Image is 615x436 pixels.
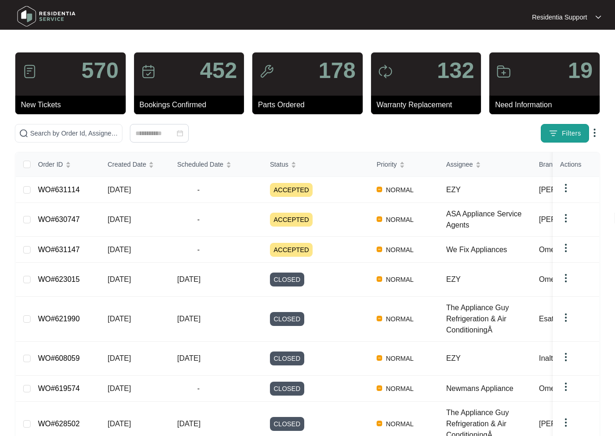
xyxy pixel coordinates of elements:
img: dropdown arrow [560,273,571,284]
img: dropdown arrow [560,213,571,224]
span: NORMAL [382,214,417,225]
span: [DATE] [108,354,131,362]
p: New Tickets [21,99,126,111]
img: dropdown arrow [560,417,571,428]
p: 19 [568,59,593,82]
span: [DATE] [177,275,200,283]
a: WO#623015 [38,275,80,283]
th: Assignee [439,152,532,177]
img: filter icon [549,129,558,138]
img: Vercel Logo [377,187,382,192]
img: icon [141,64,156,79]
img: dropdown arrow [560,182,571,194]
span: [PERSON_NAME] [539,215,600,223]
p: 178 [319,59,356,82]
img: Vercel Logo [377,355,382,361]
span: [PERSON_NAME] [539,186,600,194]
a: WO#619574 [38,384,80,392]
span: [DATE] [108,275,131,283]
span: [DATE] [177,354,200,362]
img: search-icon [19,129,28,138]
span: NORMAL [382,313,417,325]
img: dropdown arrow [560,381,571,392]
span: [DATE] [108,186,131,194]
span: [DATE] [177,420,200,428]
img: Vercel Logo [377,216,382,222]
span: [PERSON_NAME] [539,420,600,428]
span: Omega [539,246,563,254]
span: [DATE] [108,384,131,392]
span: NORMAL [382,353,417,364]
span: - [177,244,220,255]
span: CLOSED [270,312,304,326]
th: Status [263,152,369,177]
th: Actions [553,152,599,177]
div: We Fix Appliances [446,244,532,255]
p: 570 [82,59,119,82]
p: Warranty Replacement [377,99,481,111]
p: Residentia Support [532,13,587,22]
th: Scheduled Date [170,152,263,177]
div: EZY [446,353,532,364]
a: WO#631114 [38,186,80,194]
img: icon [378,64,393,79]
div: The Appliance Guy Refrigeration & Air ConditioningÂ [446,302,532,336]
a: WO#608059 [38,354,80,362]
span: [DATE] [108,420,131,428]
div: Newmans Appliance [446,383,532,394]
span: Esatto [539,315,560,323]
img: Vercel Logo [377,276,382,282]
span: Status [270,159,288,169]
span: NORMAL [382,418,417,429]
a: WO#628502 [38,420,80,428]
span: - [177,184,220,195]
a: WO#630747 [38,215,80,223]
img: icon [496,64,511,79]
span: Omega [539,275,563,283]
p: 132 [437,59,474,82]
span: [DATE] [108,315,131,323]
img: Vercel Logo [377,421,382,426]
img: Vercel Logo [377,247,382,252]
span: [DATE] [108,246,131,254]
span: Created Date [108,159,146,169]
span: Assignee [446,159,473,169]
img: icon [259,64,274,79]
span: Priority [377,159,397,169]
th: Priority [369,152,439,177]
span: NORMAL [382,184,417,195]
button: filter iconFilters [541,124,589,143]
span: ACCEPTED [270,243,313,257]
span: Inalto [539,354,557,362]
span: CLOSED [270,351,304,365]
div: EZY [446,184,532,195]
span: - [177,214,220,225]
img: Vercel Logo [377,385,382,391]
p: Parts Ordered [258,99,363,111]
th: Created Date [100,152,170,177]
span: CLOSED [270,417,304,431]
span: NORMAL [382,383,417,394]
input: Search by Order Id, Assignee Name, Customer Name, Brand and Model [30,128,118,138]
th: Brand [532,152,600,177]
a: WO#631147 [38,246,80,254]
span: ACCEPTED [270,183,313,197]
a: WO#621990 [38,315,80,323]
p: 452 [200,59,237,82]
span: Brand [539,159,556,169]
span: CLOSED [270,273,304,286]
img: icon [22,64,37,79]
th: Order ID [31,152,100,177]
span: ACCEPTED [270,213,313,227]
span: Omega [539,384,563,392]
span: CLOSED [270,382,304,396]
img: dropdown arrow [560,242,571,254]
span: [DATE] [108,215,131,223]
div: EZY [446,274,532,285]
img: dropdown arrow [596,15,601,20]
p: Need Information [495,99,600,111]
span: NORMAL [382,244,417,255]
img: Vercel Logo [377,316,382,321]
img: residentia service logo [14,2,79,30]
p: Bookings Confirmed [140,99,244,111]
